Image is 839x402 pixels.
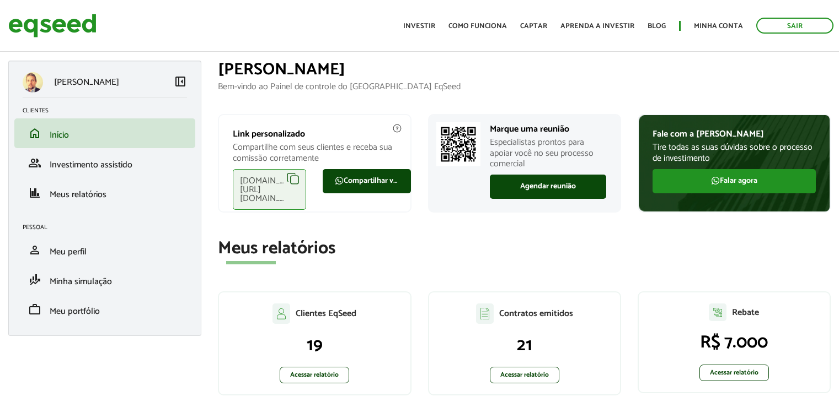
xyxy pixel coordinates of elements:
span: person [28,243,41,257]
a: Como funciona [448,23,507,30]
p: Rebate [732,307,759,318]
p: Marque uma reunião [490,124,606,134]
span: home [28,127,41,140]
p: 21 [440,335,609,356]
img: agent-contratos.svg [476,303,494,324]
p: Compartilhe com seus clientes e receba sua comissão corretamente [233,142,396,163]
img: agent-relatorio.svg [709,303,726,321]
a: workMeu portfólio [23,303,187,316]
a: Acessar relatório [699,365,769,381]
a: finance_modeMinha simulação [23,273,187,286]
p: Bem-vindo ao Painel de controle do [GEOGRAPHIC_DATA] EqSeed [218,82,831,92]
span: finance_mode [28,273,41,286]
a: Captar [520,23,547,30]
h2: Pessoal [23,224,195,231]
a: Colapsar menu [174,75,187,90]
img: FaWhatsapp.svg [335,176,344,185]
span: Meu portfólio [50,304,100,319]
span: group [28,156,41,170]
span: Início [50,128,69,143]
p: R$ 7.000 [650,332,819,353]
img: agent-meulink-info2.svg [392,123,402,133]
a: groupInvestimento assistido [23,156,187,170]
a: personMeu perfil [23,243,187,257]
img: Marcar reunião com consultor [436,122,480,166]
a: Compartilhar via WhatsApp [323,169,411,193]
p: [PERSON_NAME] [54,77,119,88]
li: Meu perfil [14,235,195,265]
li: Meus relatórios [14,178,195,208]
a: Falar agora [653,169,816,193]
span: Minha simulação [50,274,112,289]
a: Aprenda a investir [560,23,634,30]
p: Fale com a [PERSON_NAME] [653,129,816,139]
a: Sair [756,18,833,34]
p: 19 [230,335,399,356]
h1: [PERSON_NAME] [218,61,831,79]
a: Investir [403,23,435,30]
a: Agendar reunião [490,175,606,199]
h2: Clientes [23,107,195,114]
img: agent-clientes.svg [272,303,290,323]
span: Meus relatórios [50,187,106,202]
a: financeMeus relatórios [23,186,187,199]
li: Minha simulação [14,265,195,295]
p: Especialistas prontos para apoiar você no seu processo comercial [490,137,606,169]
li: Meu portfólio [14,295,195,324]
li: Início [14,118,195,148]
span: left_panel_close [174,75,187,88]
a: Blog [648,23,666,30]
p: Tire todas as suas dúvidas sobre o processo de investimento [653,142,816,163]
p: Contratos emitidos [499,308,573,319]
div: [DOMAIN_NAME][URL][DOMAIN_NAME] [233,169,306,210]
span: Meu perfil [50,245,87,259]
span: finance [28,186,41,199]
img: FaWhatsapp.svg [711,176,720,185]
span: work [28,303,41,316]
a: homeInício [23,127,187,140]
p: Clientes EqSeed [296,308,356,319]
span: Investimento assistido [50,157,132,172]
img: EqSeed [8,11,97,40]
a: Acessar relatório [280,367,349,383]
a: Minha conta [694,23,743,30]
a: Acessar relatório [490,367,559,383]
p: Link personalizado [233,129,396,139]
h2: Meus relatórios [218,239,831,258]
li: Investimento assistido [14,148,195,178]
